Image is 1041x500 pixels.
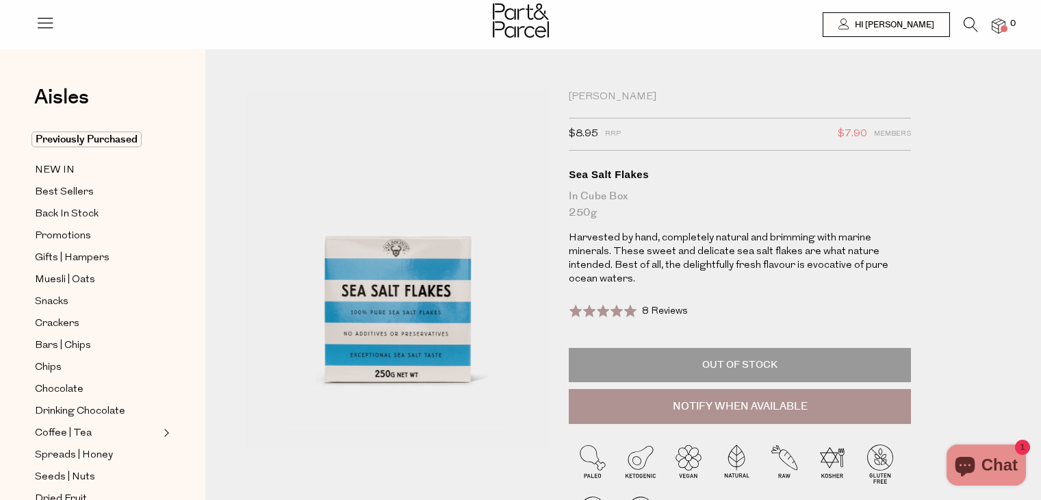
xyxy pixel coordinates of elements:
[35,360,62,376] span: Chips
[35,249,159,266] a: Gifts | Hampers
[605,125,621,143] span: RRP
[35,425,92,442] span: Coffee | Tea
[35,425,159,442] a: Coffee | Tea
[712,440,760,488] img: P_P-ICONS-Live_Bec_V11_Natural.svg
[823,12,950,37] a: Hi [PERSON_NAME]
[569,188,911,221] div: In Cube Box 250g
[35,162,159,179] a: NEW IN
[35,403,125,420] span: Drinking Chocolate
[35,184,159,201] a: Best Sellers
[569,440,617,488] img: P_P-ICONS-Live_Bec_V11_Paleo.svg
[35,227,159,245] a: Promotions
[856,440,904,488] img: P_P-ICONS-Live_Bec_V11_Gluten_Free.svg
[35,272,95,288] span: Muesli | Oats
[35,293,159,310] a: Snacks
[35,294,68,310] span: Snacks
[35,206,99,223] span: Back In Stock
[569,125,598,143] span: $8.95
[942,445,1030,489] inbox-online-store-chat: Shopify online store chat
[35,382,83,398] span: Chocolate
[35,132,159,148] a: Previously Purchased
[35,184,94,201] span: Best Sellers
[760,440,808,488] img: P_P-ICONS-Live_Bec_V11_Raw.svg
[851,19,934,31] span: Hi [PERSON_NAME]
[838,125,867,143] span: $7.90
[34,82,89,112] span: Aisles
[35,359,159,376] a: Chips
[35,338,91,354] span: Bars | Chips
[35,316,79,332] span: Crackers
[493,3,549,38] img: Part&Parcel
[35,381,159,398] a: Chocolate
[35,447,113,464] span: Spreads | Honey
[665,440,712,488] img: P_P-ICONS-Live_Bec_V11_Vegan.svg
[35,403,159,420] a: Drinking Chocolate
[246,90,548,447] img: Sea Salt Flakes
[1007,18,1019,30] span: 0
[642,306,688,316] span: 8 Reviews
[569,348,911,382] p: Out of Stock
[35,337,159,354] a: Bars | Chips
[35,205,159,223] a: Back In Stock
[569,389,911,425] button: Notify When Available
[992,18,1005,33] a: 0
[35,228,91,245] span: Promotions
[569,168,911,182] div: Sea Salt Flakes
[35,315,159,332] a: Crackers
[35,468,159,486] a: Seeds | Nuts
[35,162,75,179] span: NEW IN
[35,271,159,288] a: Muesli | Oats
[617,440,665,488] img: P_P-ICONS-Live_Bec_V11_Ketogenic.svg
[569,232,911,286] p: Harvested by hand, completely natural and brimming with marine minerals. These sweet and delicate...
[569,90,911,104] div: [PERSON_NAME]
[874,125,911,143] span: Members
[35,447,159,464] a: Spreads | Honey
[35,250,110,266] span: Gifts | Hampers
[160,425,170,441] button: Expand/Collapse Coffee | Tea
[808,440,856,488] img: P_P-ICONS-Live_Bec_V11_Kosher.svg
[34,87,89,121] a: Aisles
[35,469,95,486] span: Seeds | Nuts
[31,132,142,147] span: Previously Purchased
